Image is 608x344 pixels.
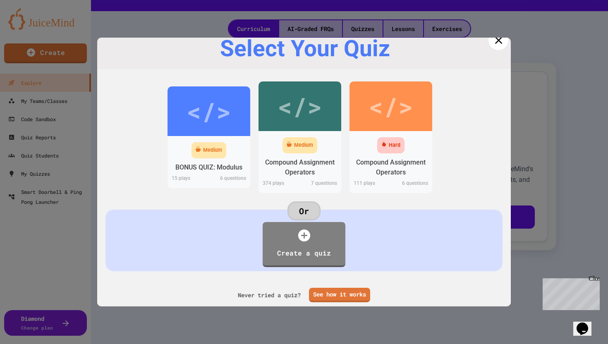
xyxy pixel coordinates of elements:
[175,162,242,172] div: BONUS QUIZ: Modulus
[203,146,222,154] div: Medium
[271,245,337,261] div: Create a quiz
[3,3,57,53] div: Chat with us now!Close
[287,201,321,220] div: Or
[389,141,400,149] div: Hard
[539,275,600,310] iframe: chat widget
[278,88,322,125] div: </>
[265,158,335,177] div: Compound Assignment Operators
[309,288,370,302] a: See how it works
[209,174,250,184] div: 6 questions
[573,311,600,336] iframe: chat widget
[187,93,231,130] div: </>
[259,179,300,189] div: 374 play s
[369,88,413,125] div: </>
[300,179,341,189] div: 7 questions
[349,179,391,189] div: 111 play s
[294,141,313,149] div: Medium
[168,174,209,184] div: 15 play s
[391,179,432,189] div: 6 questions
[356,158,426,177] div: Compound Assignment Operators
[238,291,301,299] span: Never tried a quiz?
[110,36,500,61] div: Select Your Quiz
